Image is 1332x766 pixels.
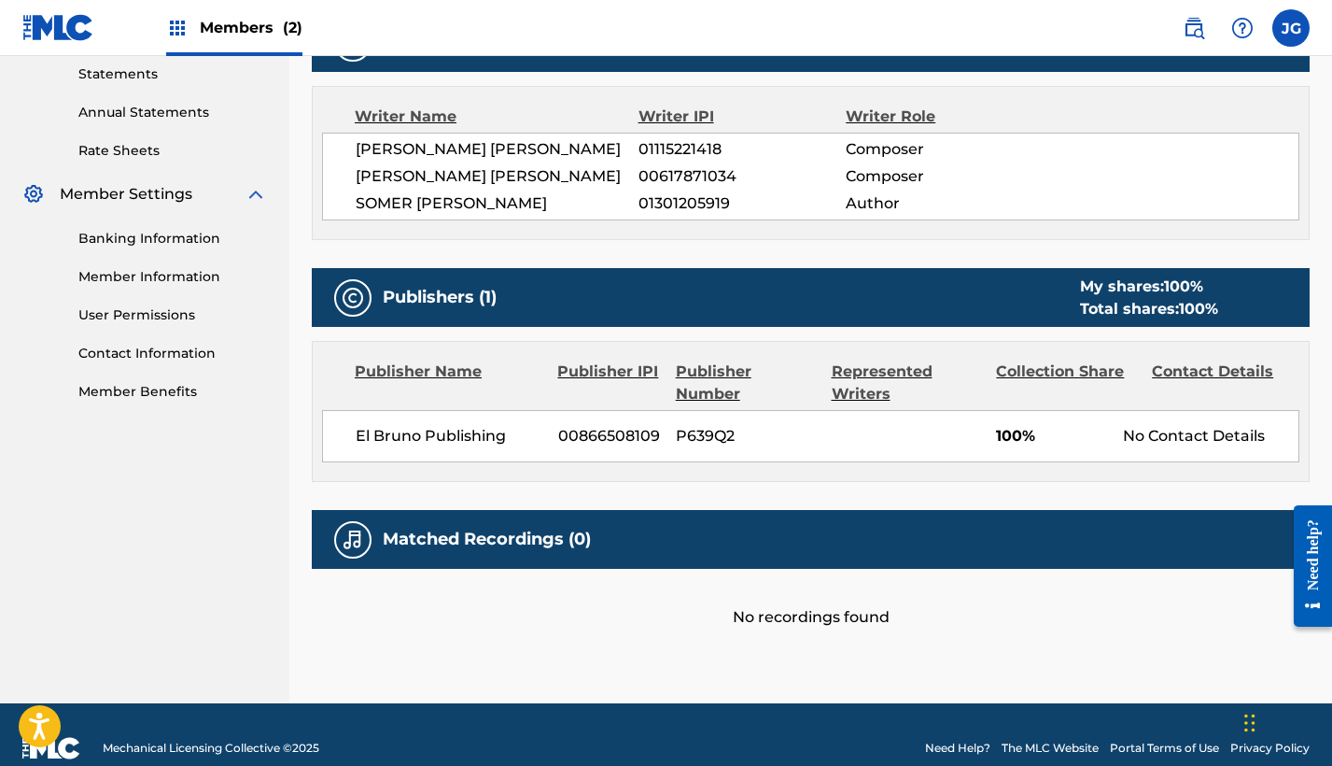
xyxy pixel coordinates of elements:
[78,267,267,287] a: Member Information
[245,183,267,206] img: expand
[78,141,267,161] a: Rate Sheets
[638,192,846,215] span: 01301205919
[638,138,846,161] span: 01115221418
[1244,695,1255,751] div: Drag
[1272,9,1310,47] div: User Menu
[1239,676,1332,766] iframe: Chat Widget
[1080,298,1218,320] div: Total shares:
[832,361,983,405] div: Represented Writers
[1002,740,1099,757] a: The MLC Website
[22,183,45,206] img: Member Settings
[676,361,818,405] div: Publisher Number
[312,569,1310,629] div: No recordings found
[846,138,1034,161] span: Composer
[355,361,543,405] div: Publisher Name
[1231,17,1254,39] img: help
[1080,276,1218,298] div: My shares:
[22,737,80,759] img: logo
[342,529,364,551] img: Matched Recordings
[638,165,846,188] span: 00617871034
[558,425,662,447] span: 00866508109
[1179,300,1218,318] span: 100 %
[1224,9,1261,47] div: Help
[356,425,544,447] span: El Bruno Publishing
[996,361,1138,405] div: Collection Share
[1110,740,1219,757] a: Portal Terms of Use
[342,287,364,309] img: Publishers
[356,192,638,215] span: SOMER [PERSON_NAME]
[676,425,818,447] span: P639Q2
[1123,425,1298,447] div: No Contact Details
[22,14,94,41] img: MLC Logo
[383,287,497,308] h5: Publishers (1)
[1230,740,1310,757] a: Privacy Policy
[78,344,267,363] a: Contact Information
[356,165,638,188] span: [PERSON_NAME] [PERSON_NAME]
[78,64,267,84] a: Statements
[166,17,189,39] img: Top Rightsholders
[925,740,990,757] a: Need Help?
[60,183,192,206] span: Member Settings
[103,740,319,757] span: Mechanical Licensing Collective © 2025
[1175,9,1213,47] a: Public Search
[355,106,638,128] div: Writer Name
[78,229,267,248] a: Banking Information
[356,138,638,161] span: [PERSON_NAME] [PERSON_NAME]
[557,361,661,405] div: Publisher IPI
[78,305,267,325] a: User Permissions
[200,17,302,38] span: Members
[1164,277,1203,295] span: 100 %
[1280,489,1332,644] iframe: Resource Center
[78,382,267,402] a: Member Benefits
[283,19,302,36] span: (2)
[1152,361,1294,405] div: Contact Details
[996,425,1109,447] span: 100%
[78,103,267,122] a: Annual Statements
[638,106,847,128] div: Writer IPI
[846,165,1034,188] span: Composer
[1183,17,1205,39] img: search
[383,529,591,550] h5: Matched Recordings (0)
[846,106,1034,128] div: Writer Role
[846,192,1034,215] span: Author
